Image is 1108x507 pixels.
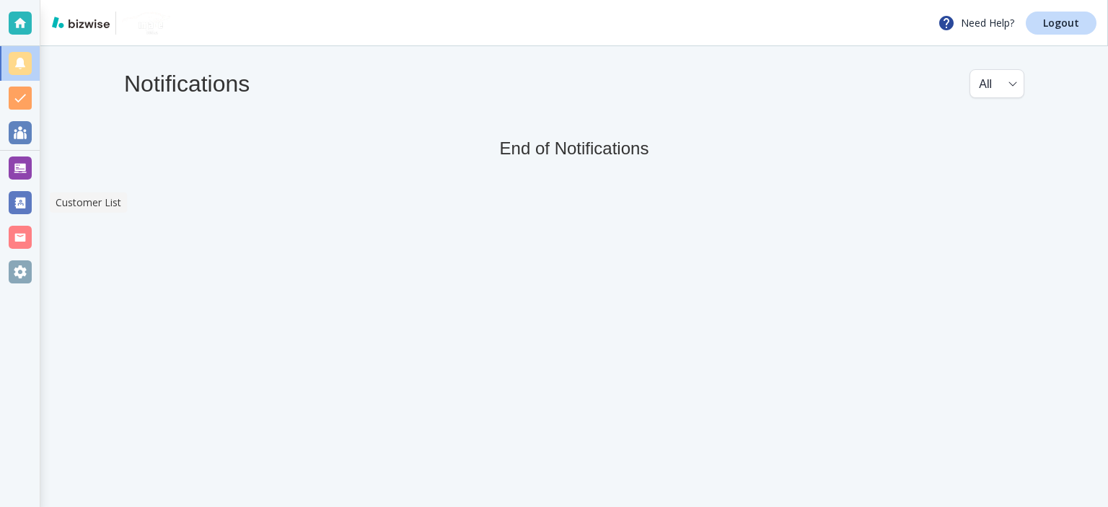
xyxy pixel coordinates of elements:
p: Customer List [56,195,121,210]
img: NU Image Detail [122,12,172,35]
p: Logout [1043,18,1079,28]
h4: Notifications [124,70,250,97]
img: bizwise [52,17,110,28]
p: Need Help? [938,14,1014,32]
a: Logout [1026,12,1096,35]
h5: End of Notifications [500,138,649,159]
div: All [979,70,1015,97]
